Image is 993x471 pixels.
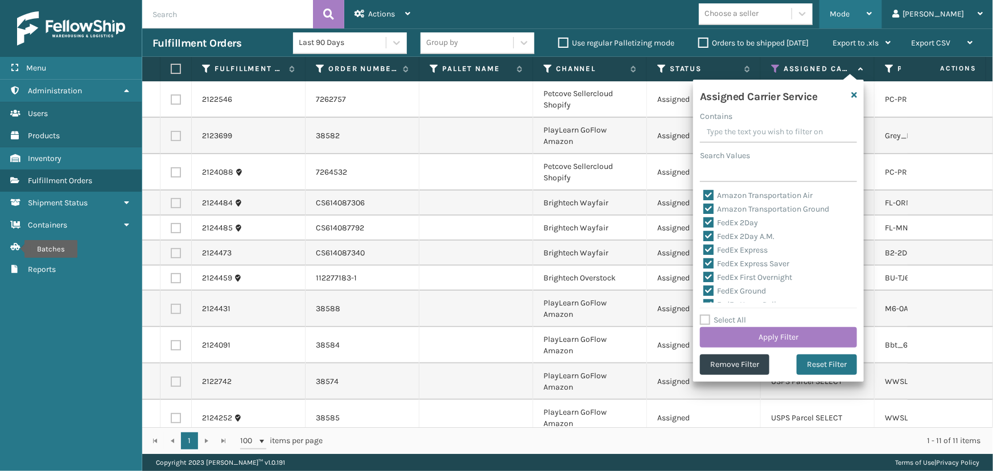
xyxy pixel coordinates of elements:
[647,216,761,241] td: Assigned
[533,241,647,266] td: Brightech Wayfair
[885,377,913,386] a: WWSLP
[885,413,913,423] a: WWSLP
[215,64,283,74] label: Fulfillment Order Id
[368,9,395,19] span: Actions
[703,259,789,268] label: FedEx Express Saver
[240,432,323,449] span: items per page
[703,204,829,214] label: Amazon Transportation Ground
[202,340,230,351] a: 2124091
[797,354,857,375] button: Reset Filter
[885,198,933,208] a: FL-ORN5-BLK
[703,245,768,255] label: FedEx Express
[647,363,761,400] td: Assigned
[28,265,56,274] span: Reports
[299,37,387,49] div: Last 90 Days
[895,458,934,466] a: Terms of Use
[306,81,419,118] td: 7262757
[202,94,232,105] a: 2122546
[533,291,647,327] td: PlayLearn GoFlow Amazon
[26,63,46,73] span: Menu
[784,64,852,74] label: Assigned Carrier Service
[306,266,419,291] td: 112277183-1
[647,266,761,291] td: Assigned
[703,218,758,228] label: FedEx 2Day
[670,64,739,74] label: Status
[306,363,419,400] td: 38574
[202,130,232,142] a: 2123699
[700,315,746,325] label: Select All
[306,291,419,327] td: 38588
[558,38,674,48] label: Use regular Palletizing mode
[904,59,983,78] span: Actions
[153,36,241,50] h3: Fulfillment Orders
[647,118,761,154] td: Assigned
[833,38,879,48] span: Export to .xls
[442,64,511,74] label: Pallet Name
[339,435,980,447] div: 1 - 11 of 11 items
[897,64,966,74] label: Product SKU
[700,110,732,122] label: Contains
[28,86,82,96] span: Administration
[202,412,232,424] a: 2124252
[703,286,766,296] label: FedEx Ground
[885,167,951,177] a: PC-PRRTKMX-GRY
[885,304,940,313] a: M6-0A53-KR2Q
[895,454,979,471] div: |
[202,222,233,234] a: 2124485
[202,303,230,315] a: 2124431
[181,432,198,449] a: 1
[533,363,647,400] td: PlayLearn GoFlow Amazon
[240,435,257,447] span: 100
[306,118,419,154] td: 38582
[17,11,125,46] img: logo
[703,232,774,241] label: FedEx 2Day A.M.
[328,64,397,74] label: Order Number
[647,81,761,118] td: Assigned
[704,8,759,20] div: Choose a seller
[533,191,647,216] td: Brightech Wayfair
[885,248,938,258] a: B2-2D3A-9D3B
[28,131,60,141] span: Products
[911,38,950,48] span: Export CSV
[647,327,761,363] td: Assigned
[156,454,285,471] p: Copyright 2023 [PERSON_NAME]™ v 1.0.191
[28,198,88,208] span: Shipment Status
[885,223,955,233] a: FL-MNTGMDPL-BRS
[28,242,57,252] span: Batches
[306,241,419,266] td: CS614087340
[761,363,875,400] td: USPS Parcel SELECT
[830,9,850,19] span: Mode
[202,167,233,178] a: 2124088
[202,272,232,284] a: 2124459
[306,191,419,216] td: CS614087306
[647,154,761,191] td: Assigned
[700,327,857,348] button: Apply Filter
[306,327,419,363] td: 38584
[700,86,818,104] h4: Assigned Carrier Service
[700,122,857,143] input: Type the text you wish to filter on
[556,64,625,74] label: Channel
[533,266,647,291] td: Brightech Overstock
[202,197,233,209] a: 2124484
[700,354,769,375] button: Remove Filter
[703,300,791,309] label: FedEx Home Delivery
[28,154,61,163] span: Inventory
[700,150,750,162] label: Search Values
[703,191,813,200] label: Amazon Transportation Air
[885,273,933,283] a: BU-TJ6R-LFJF
[885,94,951,104] a: PC-PRRTKMX-GRY
[306,216,419,241] td: CS614087792
[885,340,912,350] a: Bbt_60
[202,247,232,259] a: 2124473
[426,37,458,49] div: Group by
[885,131,963,141] a: Grey_Block_40_FBM
[533,216,647,241] td: Brightech Wayfair
[761,400,875,436] td: USPS Parcel SELECT
[28,176,92,185] span: Fulfillment Orders
[28,220,67,230] span: Containers
[533,118,647,154] td: PlayLearn GoFlow Amazon
[28,109,48,118] span: Users
[202,376,232,387] a: 2122742
[533,154,647,191] td: Petcove Sellercloud Shopify
[306,154,419,191] td: 7264532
